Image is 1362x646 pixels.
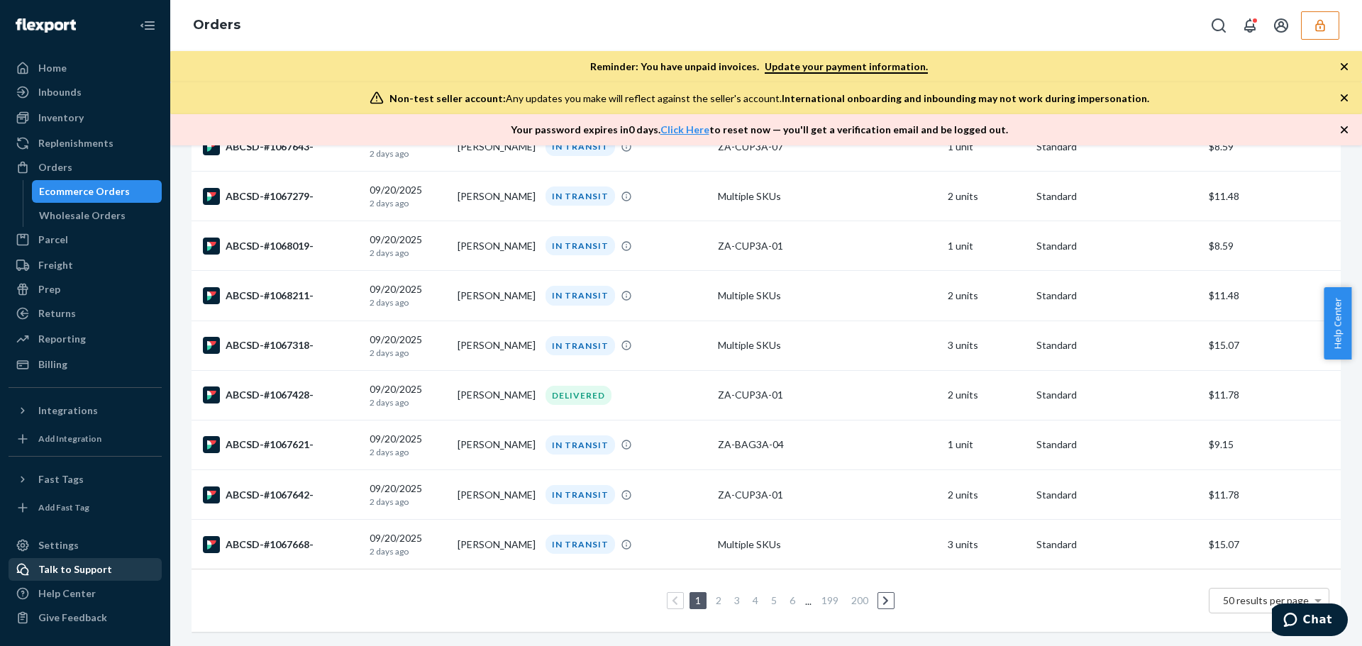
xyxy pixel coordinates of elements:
div: ABCSD-#1068019- [203,238,358,255]
td: Multiple SKUs [712,172,942,221]
td: $9.15 [1203,420,1341,469]
div: ABCSD-#1067621- [203,436,358,453]
a: Home [9,57,162,79]
p: 2 days ago [370,147,446,160]
div: Talk to Support [38,562,112,577]
span: Help Center [1324,287,1351,360]
a: Add Integration [9,428,162,450]
a: Page 6 [787,594,798,606]
div: Wholesale Orders [39,208,126,223]
div: IN TRANSIT [546,236,615,255]
button: Close Navigation [133,11,162,40]
div: Replenishments [38,136,113,150]
div: Inbounds [38,85,82,99]
a: Page 5 [768,594,780,606]
div: 09/20/2025 [370,531,446,557]
p: Standard [1036,289,1197,303]
td: $15.07 [1203,321,1341,370]
td: $15.07 [1203,520,1341,569]
div: 09/20/2025 [370,333,446,359]
p: Standard [1036,239,1197,253]
a: Parcel [9,228,162,251]
td: $11.48 [1203,172,1341,221]
span: Non-test seller account: [389,92,506,104]
div: 09/20/2025 [370,481,446,508]
div: IN TRANSIT [546,286,615,305]
p: Standard [1036,140,1197,154]
div: IN TRANSIT [546,485,615,504]
td: 1 unit [942,121,1030,171]
a: Inbounds [9,81,162,104]
p: Standard [1036,388,1197,402]
div: ABCSD-#1067642- [203,486,358,503]
td: 1 unit [942,420,1030,469]
td: Multiple SKUs [712,321,942,370]
div: 09/20/2025 [370,282,446,308]
div: Orders [38,160,72,174]
button: Give Feedback [9,606,162,629]
td: [PERSON_NAME] [452,121,540,171]
div: IN TRANSIT [546,535,615,554]
a: Page 4 [750,594,761,606]
p: Standard [1036,538,1197,552]
div: Any updates you make will reflect against the seller's account. [389,91,1149,106]
div: ZA-CUP3A-07 [718,140,936,154]
div: 09/20/2025 [370,382,446,408]
div: 09/20/2025 [370,432,446,458]
p: 2 days ago [370,446,446,458]
p: 2 days ago [370,496,446,508]
div: Returns [38,306,76,321]
a: Freight [9,254,162,277]
div: ABCSD-#1068211- [203,287,358,304]
a: Page 200 [848,594,871,606]
a: Page 1 is your current page [692,594,704,606]
p: 2 days ago [370,396,446,408]
td: [PERSON_NAME] [452,469,540,519]
button: Open Search Box [1205,11,1233,40]
a: Help Center [9,582,162,605]
a: Reporting [9,328,162,350]
button: Talk to Support [9,558,162,581]
li: ... [804,592,812,609]
a: Ecommerce Orders [32,180,162,203]
p: Standard [1036,488,1197,502]
a: Page 199 [819,594,841,606]
button: Integrations [9,399,162,422]
a: Billing [9,353,162,376]
p: Standard [1036,438,1197,452]
div: Integrations [38,403,98,418]
div: IN TRANSIT [546,336,615,355]
div: Settings [38,538,79,552]
td: 2 units [942,370,1030,420]
button: Open account menu [1267,11,1295,40]
a: Inventory [9,106,162,129]
td: Multiple SKUs [712,520,942,569]
a: Orders [9,156,162,179]
img: Flexport logo [16,18,76,33]
a: Click Here [660,123,709,135]
p: 2 days ago [370,247,446,259]
div: ABCSD-#1067428- [203,386,358,403]
div: Prep [38,282,60,296]
div: ABCSD-#1067318- [203,337,358,354]
div: Ecommerce Orders [39,184,130,199]
div: 09/20/2025 [370,183,446,209]
ol: breadcrumbs [182,5,252,46]
div: DELIVERED [546,386,611,405]
td: $11.48 [1203,271,1341,321]
div: Inventory [38,111,84,125]
div: Give Feedback [38,611,107,625]
button: Fast Tags [9,468,162,491]
a: Page 2 [713,594,724,606]
td: [PERSON_NAME] [452,520,540,569]
iframe: Opens a widget where you can chat to one of our agents [1272,603,1348,639]
div: 09/20/2025 [370,133,446,160]
td: 2 units [942,172,1030,221]
div: Fast Tags [38,472,84,486]
div: IN TRANSIT [546,186,615,206]
td: 3 units [942,321,1030,370]
div: Home [38,61,67,75]
div: ZA-CUP3A-01 [718,488,936,502]
div: ZA-CUP3A-01 [718,239,936,253]
td: 1 unit [942,221,1030,271]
